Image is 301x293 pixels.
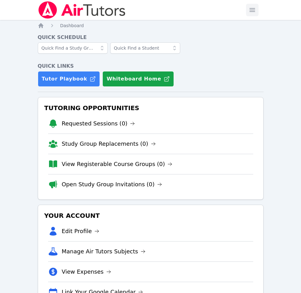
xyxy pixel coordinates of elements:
[38,62,264,70] h4: Quick Links
[43,102,258,114] h3: Tutoring Opportunities
[62,160,173,168] a: View Registerable Course Groups (0)
[38,22,264,29] nav: Breadcrumb
[60,22,84,29] a: Dashboard
[60,23,84,28] span: Dashboard
[38,71,100,87] a: Tutor Playbook
[62,180,162,189] a: Open Study Group Invitations (0)
[62,247,146,256] a: Manage Air Tutors Subjects
[62,139,156,148] a: Study Group Replacements (0)
[62,267,111,276] a: View Expenses
[62,227,100,236] a: Edit Profile
[38,34,264,41] h4: Quick Schedule
[38,1,126,19] img: Air Tutors
[62,119,135,128] a: Requested Sessions (0)
[110,42,180,54] input: Quick Find a Student
[43,210,258,221] h3: Your Account
[38,42,108,54] input: Quick Find a Study Group
[102,71,174,87] button: Whiteboard Home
